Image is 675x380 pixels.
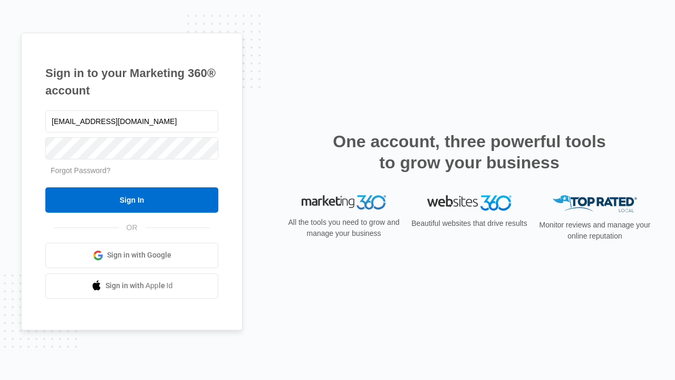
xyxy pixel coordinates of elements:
[105,280,173,291] span: Sign in with Apple Id
[107,250,171,261] span: Sign in with Google
[45,187,218,213] input: Sign In
[410,218,528,229] p: Beautiful websites that drive results
[285,217,403,239] p: All the tools you need to grow and manage your business
[302,195,386,210] img: Marketing 360
[45,273,218,299] a: Sign in with Apple Id
[45,243,218,268] a: Sign in with Google
[330,131,609,173] h2: One account, three powerful tools to grow your business
[119,222,145,233] span: OR
[51,166,111,175] a: Forgot Password?
[536,220,654,242] p: Monitor reviews and manage your online reputation
[45,110,218,132] input: Email
[427,195,512,211] img: Websites 360
[45,64,218,99] h1: Sign in to your Marketing 360® account
[553,195,637,213] img: Top Rated Local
